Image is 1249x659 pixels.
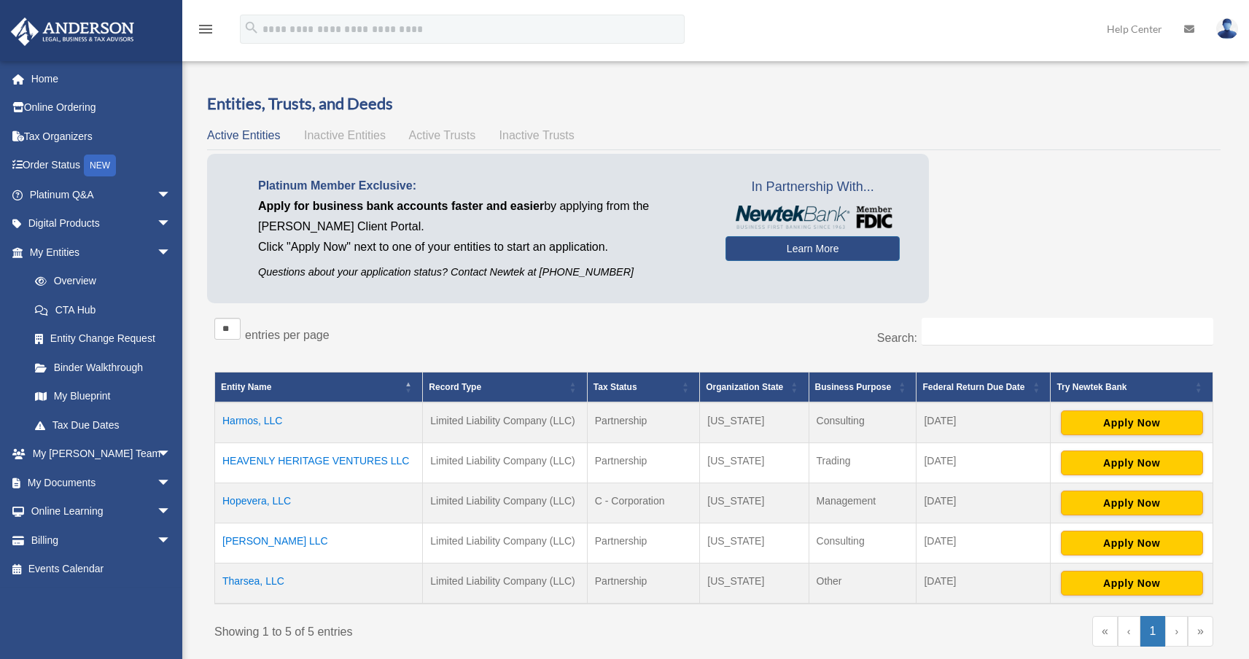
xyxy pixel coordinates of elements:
[423,402,587,443] td: Limited Liability Company (LLC)
[10,209,193,238] a: Digital Productsarrow_drop_down
[587,483,700,523] td: C - Corporation
[215,563,423,604] td: Tharsea, LLC
[429,382,481,392] span: Record Type
[1188,616,1213,647] a: Last
[917,442,1051,483] td: [DATE]
[1057,378,1191,396] div: Try Newtek Bank
[245,329,330,341] label: entries per page
[20,353,186,382] a: Binder Walkthrough
[700,523,809,563] td: [US_STATE]
[409,129,476,141] span: Active Trusts
[157,468,186,498] span: arrow_drop_down
[1140,616,1166,647] a: 1
[157,180,186,210] span: arrow_drop_down
[700,563,809,604] td: [US_STATE]
[587,372,700,402] th: Tax Status: Activate to sort
[10,64,193,93] a: Home
[197,20,214,38] i: menu
[499,129,575,141] span: Inactive Trusts
[207,93,1221,115] h3: Entities, Trusts, and Deeds
[1061,451,1203,475] button: Apply Now
[733,206,892,229] img: NewtekBankLogoSM.png
[917,483,1051,523] td: [DATE]
[258,200,544,212] span: Apply for business bank accounts faster and easier
[1216,18,1238,39] img: User Pic
[10,555,193,584] a: Events Calendar
[423,483,587,523] td: Limited Liability Company (LLC)
[706,382,783,392] span: Organization State
[258,237,704,257] p: Click "Apply Now" next to one of your entities to start an application.
[215,483,423,523] td: Hopevera, LLC
[917,563,1051,604] td: [DATE]
[815,382,892,392] span: Business Purpose
[157,526,186,555] span: arrow_drop_down
[214,616,703,642] div: Showing 1 to 5 of 5 entries
[917,402,1051,443] td: [DATE]
[20,382,186,411] a: My Blueprint
[157,440,186,469] span: arrow_drop_down
[10,440,193,469] a: My [PERSON_NAME] Teamarrow_drop_down
[877,332,917,344] label: Search:
[215,442,423,483] td: HEAVENLY HERITAGE VENTURES LLC
[20,267,179,296] a: Overview
[423,563,587,604] td: Limited Liability Company (LLC)
[725,176,900,199] span: In Partnership With...
[809,372,917,402] th: Business Purpose: Activate to sort
[7,17,139,46] img: Anderson Advisors Platinum Portal
[258,263,704,281] p: Questions about your application status? Contact Newtek at [PHONE_NUMBER]
[1165,616,1188,647] a: Next
[423,372,587,402] th: Record Type: Activate to sort
[594,382,637,392] span: Tax Status
[587,563,700,604] td: Partnership
[587,442,700,483] td: Partnership
[1061,410,1203,435] button: Apply Now
[20,410,186,440] a: Tax Due Dates
[215,402,423,443] td: Harmos, LLC
[725,236,900,261] a: Learn More
[809,483,917,523] td: Management
[197,26,214,38] a: menu
[10,238,186,267] a: My Entitiesarrow_drop_down
[917,523,1051,563] td: [DATE]
[157,497,186,527] span: arrow_drop_down
[10,180,193,209] a: Platinum Q&Aarrow_drop_down
[587,523,700,563] td: Partnership
[700,442,809,483] td: [US_STATE]
[20,324,186,354] a: Entity Change Request
[423,442,587,483] td: Limited Liability Company (LLC)
[809,442,917,483] td: Trading
[10,526,193,555] a: Billingarrow_drop_down
[10,468,193,497] a: My Documentsarrow_drop_down
[157,209,186,239] span: arrow_drop_down
[700,483,809,523] td: [US_STATE]
[1051,372,1213,402] th: Try Newtek Bank : Activate to sort
[809,402,917,443] td: Consulting
[215,372,423,402] th: Entity Name: Activate to invert sorting
[10,122,193,151] a: Tax Organizers
[304,129,386,141] span: Inactive Entities
[700,372,809,402] th: Organization State: Activate to sort
[10,93,193,122] a: Online Ordering
[1092,616,1118,647] a: First
[258,176,704,196] p: Platinum Member Exclusive:
[917,372,1051,402] th: Federal Return Due Date: Activate to sort
[10,497,193,526] a: Online Learningarrow_drop_down
[700,402,809,443] td: [US_STATE]
[587,402,700,443] td: Partnership
[207,129,280,141] span: Active Entities
[1118,616,1140,647] a: Previous
[423,523,587,563] td: Limited Liability Company (LLC)
[809,523,917,563] td: Consulting
[157,238,186,268] span: arrow_drop_down
[922,382,1024,392] span: Federal Return Due Date
[1061,531,1203,555] button: Apply Now
[1061,571,1203,596] button: Apply Now
[1061,491,1203,515] button: Apply Now
[215,523,423,563] td: [PERSON_NAME] LLC
[10,151,193,181] a: Order StatusNEW
[258,196,704,237] p: by applying from the [PERSON_NAME] Client Portal.
[809,563,917,604] td: Other
[221,382,271,392] span: Entity Name
[20,295,186,324] a: CTA Hub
